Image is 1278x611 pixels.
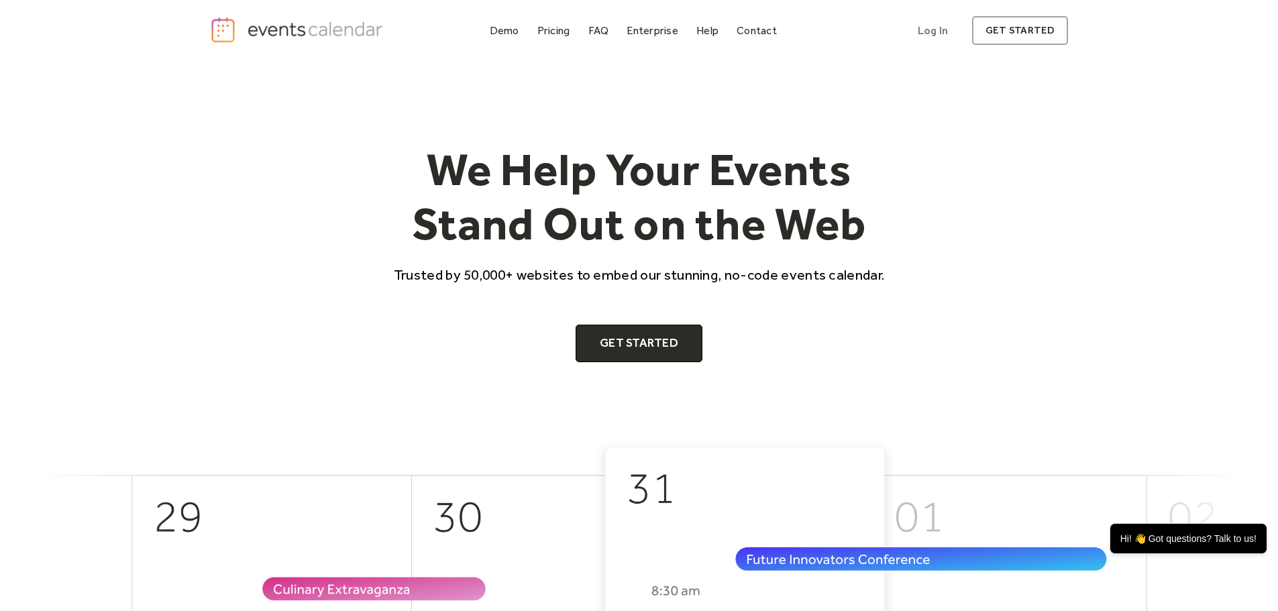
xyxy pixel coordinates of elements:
div: Contact [737,27,777,34]
div: Help [696,27,718,34]
div: FAQ [588,27,609,34]
div: Demo [490,27,519,34]
h1: We Help Your Events Stand Out on the Web [382,142,897,252]
a: Contact [731,21,782,40]
a: Demo [484,21,525,40]
a: Help [691,21,724,40]
a: Log In [904,16,961,45]
div: Pricing [537,27,570,34]
a: get started [972,16,1068,45]
a: FAQ [583,21,615,40]
div: Enterprise [627,27,678,34]
a: home [210,16,387,44]
a: Pricing [532,21,576,40]
p: Trusted by 50,000+ websites to embed our stunning, no-code events calendar. [382,265,897,284]
a: Enterprise [621,21,683,40]
a: Get Started [576,325,702,362]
